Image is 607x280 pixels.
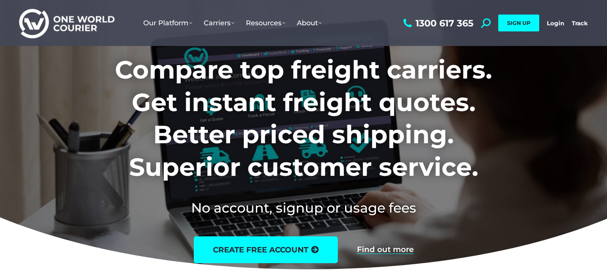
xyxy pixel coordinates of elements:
[297,19,322,27] span: About
[143,19,192,27] span: Our Platform
[401,18,473,28] a: 1300 617 365
[240,11,291,35] a: Resources
[19,8,115,39] img: One World Courier
[194,236,338,263] a: create free account
[198,11,240,35] a: Carriers
[291,11,327,35] a: About
[357,246,414,254] a: Find out more
[246,19,285,27] span: Resources
[498,15,539,31] a: SIGN UP
[64,54,543,183] h1: Compare top freight carriers. Get instant freight quotes. Better priced shipping. Superior custom...
[547,20,564,27] a: Login
[204,19,234,27] span: Carriers
[137,11,198,35] a: Our Platform
[507,20,530,26] span: SIGN UP
[572,20,588,27] a: Track
[64,198,543,217] h2: No account, signup or usage fees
